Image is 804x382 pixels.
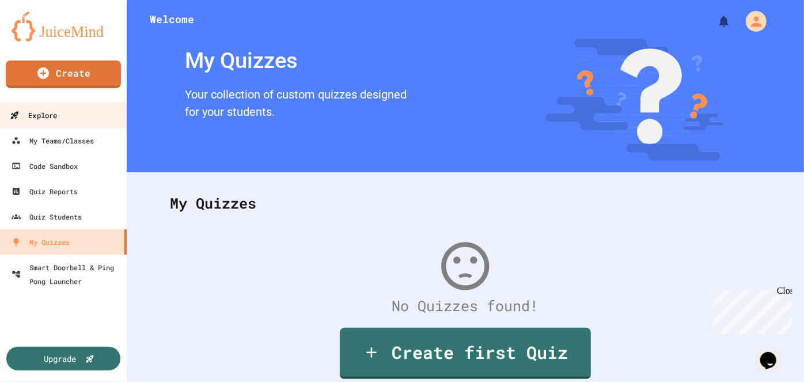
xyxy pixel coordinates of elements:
a: Create [6,60,121,88]
div: My Account [734,8,769,35]
div: Your collection of custom quizzes designed for your students. [180,83,413,126]
iframe: chat widget [708,286,792,335]
div: Code Sandbox [12,159,78,173]
div: My Quizzes [12,235,70,249]
div: My Quizzes [158,181,772,226]
div: Upgrade [44,353,77,365]
div: Quiz Students [12,210,82,224]
div: No Quizzes found! [158,295,772,317]
a: Create first Quiz [340,328,591,379]
div: Smart Doorbell & Ping Pong Launcher [12,260,122,288]
img: logo-orange.svg [12,12,115,41]
div: My Teams/Classes [12,134,94,147]
div: My Notifications [696,12,734,31]
div: Explore [10,108,57,123]
div: Quiz Reports [12,184,78,198]
div: My Quizzes [180,39,413,83]
img: banner-image-my-quizzes.png [545,39,725,161]
div: Chat with us now!Close [5,5,79,73]
iframe: chat widget [756,336,792,370]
